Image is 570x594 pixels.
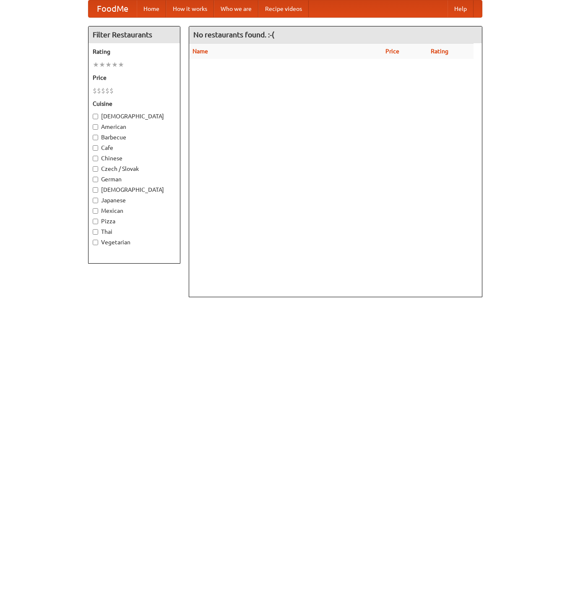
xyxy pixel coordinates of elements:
[93,165,176,173] label: Czech / Slovak
[93,86,97,95] li: $
[88,26,180,43] h4: Filter Restaurants
[93,177,98,182] input: German
[93,217,176,225] label: Pizza
[431,48,448,55] a: Rating
[88,0,137,17] a: FoodMe
[93,156,98,161] input: Chinese
[93,154,176,162] label: Chinese
[93,166,98,172] input: Czech / Slovak
[93,135,98,140] input: Barbecue
[93,112,176,120] label: [DEMOGRAPHIC_DATA]
[93,123,176,131] label: American
[93,228,176,236] label: Thai
[105,86,109,95] li: $
[93,186,176,194] label: [DEMOGRAPHIC_DATA]
[193,48,208,55] a: Name
[109,86,114,95] li: $
[93,114,98,119] input: [DEMOGRAPHIC_DATA]
[93,240,98,245] input: Vegetarian
[93,175,176,183] label: German
[105,60,112,69] li: ★
[97,86,101,95] li: $
[93,144,176,152] label: Cafe
[448,0,474,17] a: Help
[385,48,399,55] a: Price
[93,124,98,130] input: American
[93,238,176,246] label: Vegetarian
[93,187,98,193] input: [DEMOGRAPHIC_DATA]
[99,60,105,69] li: ★
[112,60,118,69] li: ★
[101,86,105,95] li: $
[93,198,98,203] input: Japanese
[93,73,176,82] h5: Price
[93,229,98,235] input: Thai
[93,196,176,204] label: Japanese
[118,60,124,69] li: ★
[93,47,176,56] h5: Rating
[193,31,274,39] ng-pluralize: No restaurants found. :-(
[93,60,99,69] li: ★
[166,0,214,17] a: How it works
[93,133,176,141] label: Barbecue
[93,99,176,108] h5: Cuisine
[258,0,309,17] a: Recipe videos
[137,0,166,17] a: Home
[214,0,258,17] a: Who we are
[93,219,98,224] input: Pizza
[93,207,176,215] label: Mexican
[93,208,98,214] input: Mexican
[93,145,98,151] input: Cafe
